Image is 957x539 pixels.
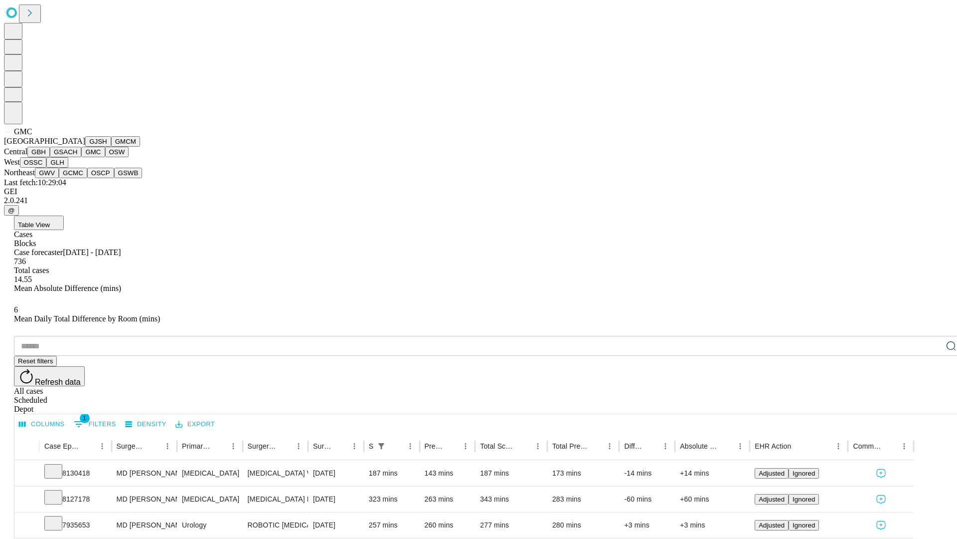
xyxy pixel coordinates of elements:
button: Adjusted [755,468,789,479]
button: Menu [160,439,174,453]
div: +3 mins [624,513,670,538]
button: Refresh data [14,366,85,386]
div: Urology [182,513,237,538]
span: Total cases [14,266,49,274]
div: +60 mins [680,487,745,512]
span: 1 [80,413,90,423]
div: MD [PERSON_NAME] [PERSON_NAME] Md [117,461,172,486]
button: Sort [589,439,603,453]
button: Menu [347,439,361,453]
div: Comments [853,442,882,450]
div: Scheduled In Room Duration [369,442,373,450]
div: 143 mins [425,461,471,486]
button: Sort [792,439,806,453]
div: +3 mins [680,513,745,538]
span: Table View [18,221,50,229]
span: Northeast [4,168,35,177]
button: Sort [389,439,403,453]
span: [DATE] - [DATE] [63,248,121,257]
span: Refresh data [35,378,81,386]
div: Case Epic Id [44,442,80,450]
div: Absolute Difference [680,442,718,450]
div: Difference [624,442,643,450]
button: Menu [658,439,672,453]
button: GCMC [59,168,87,178]
button: OSCP [87,168,114,178]
span: GMC [14,127,32,136]
button: Show filters [374,439,388,453]
button: GMC [81,147,105,157]
button: Sort [212,439,226,453]
div: Predicted In Room Duration [425,442,444,450]
button: Expand [19,517,34,535]
div: 343 mins [480,487,542,512]
button: GBH [27,147,50,157]
div: 8130418 [44,461,107,486]
button: Menu [603,439,617,453]
button: Sort [445,439,459,453]
button: GJSH [85,136,111,147]
div: Total Predicted Duration [552,442,588,450]
div: 257 mins [369,513,415,538]
button: Menu [733,439,747,453]
button: Menu [95,439,109,453]
span: 14.55 [14,275,32,283]
span: Ignored [793,522,815,529]
button: Density [123,417,169,432]
div: Surgery Name [248,442,277,450]
button: GSWB [114,168,143,178]
button: Select columns [16,417,67,432]
div: ROBOTIC [MEDICAL_DATA] [MEDICAL_DATA] RETROPUBIC RADICAL [248,513,303,538]
button: Sort [719,439,733,453]
span: [GEOGRAPHIC_DATA] [4,137,85,145]
div: 173 mins [552,461,615,486]
button: GLH [46,157,68,168]
div: [MEDICAL_DATA] [182,487,237,512]
button: Sort [81,439,95,453]
button: GMCM [111,136,140,147]
div: 263 mins [425,487,471,512]
div: -60 mins [624,487,670,512]
button: Menu [531,439,545,453]
div: EHR Action [755,442,791,450]
span: 736 [14,257,26,266]
div: [DATE] [313,487,359,512]
div: 1 active filter [374,439,388,453]
div: 8127178 [44,487,107,512]
span: Reset filters [18,357,53,365]
div: 260 mins [425,513,471,538]
button: Sort [333,439,347,453]
span: @ [8,207,15,214]
span: Adjusted [759,470,785,477]
button: Menu [897,439,911,453]
div: 7935653 [44,513,107,538]
button: Menu [226,439,240,453]
button: Ignored [789,520,819,531]
span: 6 [14,305,18,314]
span: Mean Absolute Difference (mins) [14,284,121,292]
div: -14 mins [624,461,670,486]
div: +14 mins [680,461,745,486]
div: Surgeon Name [117,442,146,450]
button: Menu [403,439,417,453]
button: GSACH [50,147,81,157]
button: OSW [105,147,129,157]
span: Last fetch: 10:29:04 [4,178,66,187]
button: Menu [831,439,845,453]
span: Mean Daily Total Difference by Room (mins) [14,314,160,323]
span: Adjusted [759,522,785,529]
div: 323 mins [369,487,415,512]
div: [MEDICAL_DATA] BYPASS GRAFT USING ARTERY 1 GRAFT [248,487,303,512]
button: Sort [517,439,531,453]
button: Table View [14,216,64,230]
button: Ignored [789,468,819,479]
button: Sort [278,439,292,453]
span: Case forecaster [14,248,63,257]
button: Adjusted [755,520,789,531]
button: Sort [147,439,160,453]
div: MD [PERSON_NAME] [PERSON_NAME] Md [117,513,172,538]
div: Total Scheduled Duration [480,442,516,450]
button: Ignored [789,494,819,505]
button: Export [173,417,217,432]
button: Adjusted [755,494,789,505]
